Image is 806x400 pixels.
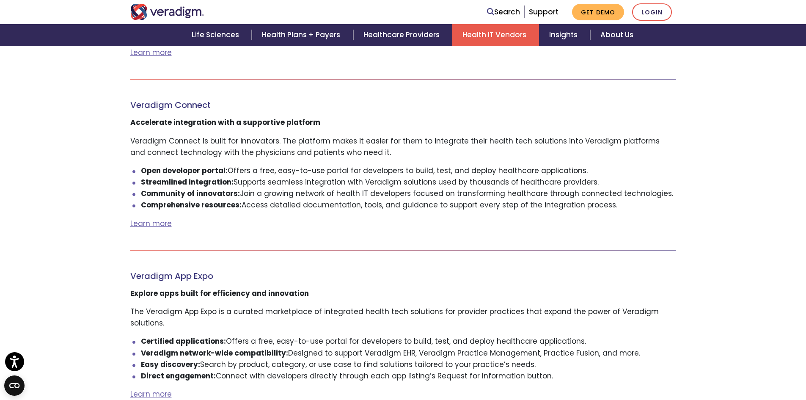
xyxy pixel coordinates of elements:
[572,4,624,20] a: Get Demo
[141,348,676,359] li: Designed to support Veradigm EHR, Veradigm Practice Management, Practice Fusion, and more.
[252,24,353,46] a: Health Plans + Payers
[141,370,676,382] li: Connect with developers directly through each app listing’s Request for Information button.
[141,177,676,188] li: Supports seamless integration with Veradigm solutions used by thousands of healthcare providers.
[141,336,226,346] strong: Certified applications:
[141,165,676,177] li: Offers a free, easy-to-use portal for developers to build, test, and deploy healthcare applications.
[130,4,204,20] img: Veradigm logo
[130,47,172,58] a: Learn more
[529,7,558,17] a: Support
[141,188,240,199] strong: Community of innovators:
[130,100,676,110] h4: Veradigm Connect
[141,188,676,199] li: Join a growing network of health IT developers focused on transforming healthcare through connect...
[141,359,676,370] li: Search by product, category, or use case to find solutions tailored to your practice’s needs.
[487,6,520,18] a: Search
[141,199,676,211] li: Access detailed documentation, tools, and guidance to support every step of the integration process.
[141,359,200,370] strong: Easy discovery:
[4,375,25,396] button: Open CMP widget
[141,348,288,358] strong: Veradigm network-wide compatibility:
[141,200,242,210] strong: Comprehensive resources:
[130,288,309,298] strong: Explore apps built for efficiency and innovation
[130,306,676,329] p: The Veradigm App Expo is a curated marketplace of integrated health tech solutions for provider p...
[141,177,234,187] strong: Streamlined integration:
[452,24,539,46] a: Health IT Vendors
[632,3,672,21] a: Login
[130,135,676,158] p: Veradigm Connect is built for innovators. The platform makes it easier for them to integrate thei...
[141,166,228,176] strong: Open developer portal:
[130,389,172,399] a: Learn more
[130,117,320,127] strong: Accelerate integration with a supportive platform
[539,24,590,46] a: Insights
[353,24,452,46] a: Healthcare Providers
[644,339,796,390] iframe: Drift Chat Widget
[590,24,644,46] a: About Us
[182,24,252,46] a: Life Sciences
[130,271,676,281] h4: Veradigm App Expo
[141,371,216,381] strong: Direct engagement:
[141,336,676,347] li: Offers a free, easy-to-use portal for developers to build, test, and deploy healthcare applications.
[130,218,172,229] a: Learn more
